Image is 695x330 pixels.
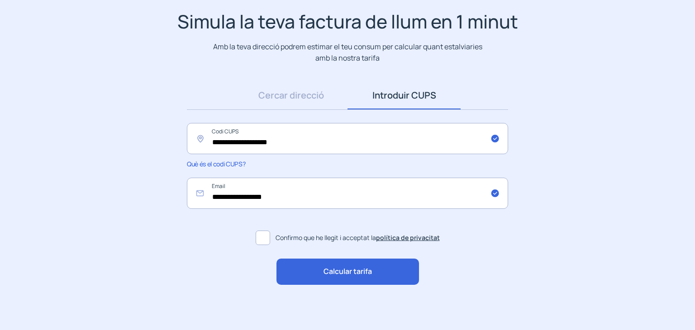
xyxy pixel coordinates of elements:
p: Amb la teva direcció podrem estimar el teu consum per calcular quant estalviaries amb la nostra t... [211,41,484,63]
span: Confirmo que he llegit i acceptat la [276,233,440,243]
a: Cercar direcció [234,81,347,109]
span: Calcular tarifa [324,266,372,278]
a: Introduir CUPS [347,81,461,109]
span: Què és el codi CUPS? [187,160,245,168]
a: política de privacitat [376,233,440,242]
h1: Simula la teva factura de llum en 1 minut [177,10,518,33]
